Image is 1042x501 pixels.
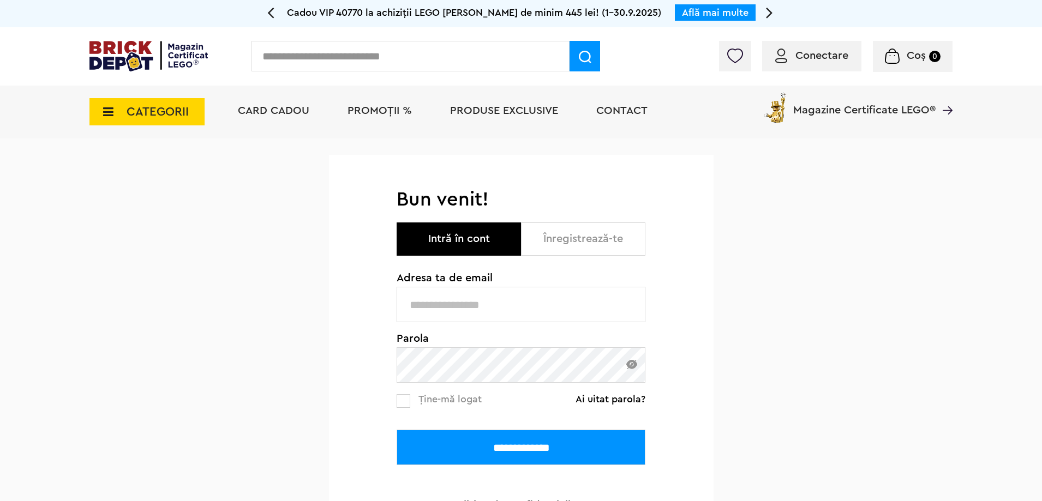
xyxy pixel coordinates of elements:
button: Înregistrează-te [521,222,645,256]
span: Adresa ta de email [397,273,645,283]
a: Ai uitat parola? [576,394,645,405]
a: Află mai multe [682,8,748,17]
h1: Bun venit! [397,188,645,212]
span: Coș [907,50,926,61]
span: Parola [397,333,645,344]
span: Ține-mă logat [418,394,482,404]
a: Card Cadou [238,105,309,116]
span: Cadou VIP 40770 la achiziții LEGO [PERSON_NAME] de minim 445 lei! (1-30.9.2025) [287,8,661,17]
span: Magazine Certificate LEGO® [793,90,936,116]
a: Magazine Certificate LEGO® [936,90,953,101]
span: CATEGORII [127,106,189,118]
a: PROMOȚII % [348,105,412,116]
a: Produse exclusive [450,105,558,116]
button: Intră în cont [397,222,521,256]
small: 0 [929,51,941,62]
span: Conectare [795,50,848,61]
a: Contact [596,105,648,116]
a: Conectare [775,50,848,61]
